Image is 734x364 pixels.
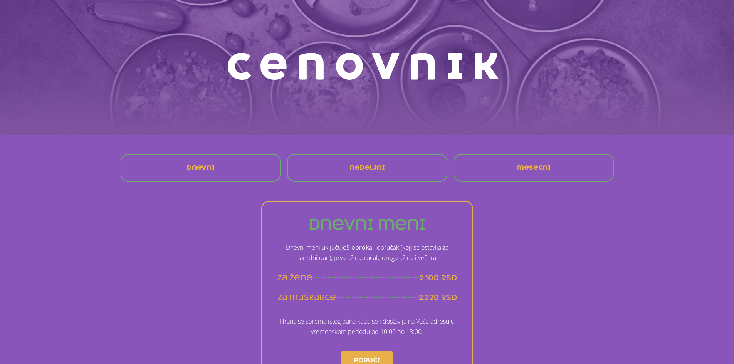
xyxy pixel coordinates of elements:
[277,217,457,232] h3: dnevni meni
[277,273,312,283] span: za žene
[517,165,551,171] span: mesecni
[117,50,618,85] h1: Cenovnik
[349,165,385,171] span: nedeljni
[277,316,457,337] p: Hrana se sprema istog dana kada se i dostavlja na Vašu adresu u vremenskom periodu od 10:00 do 13...
[346,243,372,252] strong: 5 obroka
[511,159,557,177] a: mesecni
[277,293,336,302] span: za muškarce
[420,273,457,283] span: 2.100 rsd
[277,242,457,263] p: Dnevni meni uključuje – doručak (koji se ostavlja za naredni dan), prva užina, ručak, druga užina...
[419,293,457,302] span: 2.320 rsd
[187,165,215,171] span: Dnevni
[343,159,391,177] a: nedeljni
[181,159,221,177] a: Dnevni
